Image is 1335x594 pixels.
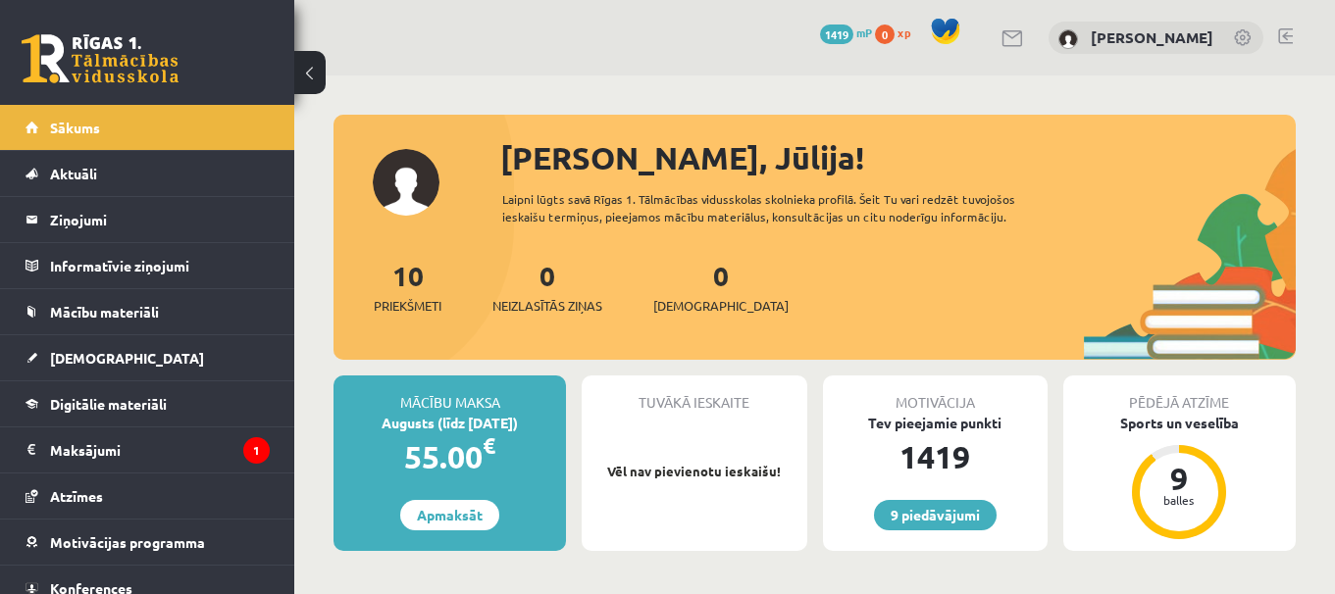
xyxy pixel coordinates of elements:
[500,134,1296,181] div: [PERSON_NAME], Jūlija!
[820,25,853,44] span: 1419
[823,375,1048,413] div: Motivācija
[50,349,204,367] span: [DEMOGRAPHIC_DATA]
[400,500,499,530] a: Apmaksāt
[26,473,270,519] a: Atzīmes
[1058,29,1078,49] img: Jūlija Cabuļeva
[26,427,270,472] a: Maksājumi1
[1150,463,1208,494] div: 9
[26,243,270,288] a: Informatīvie ziņojumi
[856,25,872,40] span: mP
[26,105,270,150] a: Sākums
[50,119,100,136] span: Sākums
[898,25,910,40] span: xp
[50,303,159,321] span: Mācību materiāli
[26,335,270,380] a: [DEMOGRAPHIC_DATA]
[875,25,920,40] a: 0 xp
[492,258,602,316] a: 0Neizlasītās ziņas
[483,431,495,460] span: €
[582,375,806,413] div: Tuvākā ieskaite
[1091,27,1213,47] a: [PERSON_NAME]
[50,395,167,413] span: Digitālie materiāli
[50,533,205,551] span: Motivācijas programma
[374,296,441,316] span: Priekšmeti
[1063,413,1296,433] div: Sports un veselība
[334,413,566,433] div: Augusts (līdz [DATE])
[50,243,270,288] legend: Informatīvie ziņojumi
[243,437,270,464] i: 1
[50,427,270,472] legend: Maksājumi
[26,289,270,334] a: Mācību materiāli
[823,433,1048,480] div: 1419
[50,197,270,242] legend: Ziņojumi
[50,487,103,505] span: Atzīmes
[875,25,895,44] span: 0
[591,462,796,481] p: Vēl nav pievienotu ieskaišu!
[26,197,270,242] a: Ziņojumi
[26,151,270,196] a: Aktuāli
[874,500,997,530] a: 9 piedāvājumi
[334,433,566,480] div: 55.00
[26,520,270,565] a: Motivācijas programma
[26,381,270,426] a: Digitālie materiāli
[1063,375,1296,413] div: Pēdējā atzīme
[50,165,97,182] span: Aktuāli
[492,296,602,316] span: Neizlasītās ziņas
[823,413,1048,433] div: Tev pieejamie punkti
[502,190,1080,225] div: Laipni lūgts savā Rīgas 1. Tālmācības vidusskolas skolnieka profilā. Šeit Tu vari redzēt tuvojošo...
[1150,494,1208,506] div: balles
[374,258,441,316] a: 10Priekšmeti
[653,296,789,316] span: [DEMOGRAPHIC_DATA]
[820,25,872,40] a: 1419 mP
[334,375,566,413] div: Mācību maksa
[22,34,179,83] a: Rīgas 1. Tālmācības vidusskola
[1063,413,1296,542] a: Sports un veselība 9 balles
[653,258,789,316] a: 0[DEMOGRAPHIC_DATA]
